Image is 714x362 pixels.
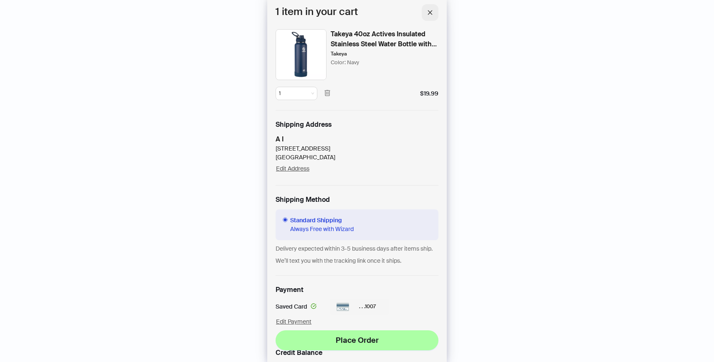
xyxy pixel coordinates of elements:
[427,10,433,15] span: close
[276,286,304,294] h2: Payment
[276,330,438,350] button: Place Order
[276,4,358,21] h1: 1 item in your cart
[276,302,320,311] div: Saved Card
[276,256,438,265] div: We’ll text you with the tracking link once it ships.
[276,244,438,253] div: Delivery expected within 3-5 business days after items ship.
[276,196,438,204] h2: Shipping Method
[276,315,312,328] button: Edit Payment
[290,225,354,234] span: Always Free with Wizard
[331,50,347,58] div: Takeya
[276,318,311,325] span: Edit Payment
[276,162,310,175] button: Edit Address
[276,29,327,80] img: GUEST_9d221d43-a844-4fce-8ff6-518c8d57dd6c
[276,165,309,172] span: Edit Address
[336,335,379,345] span: Place Order
[331,58,359,67] div: Color: Navy
[276,135,284,143] strong: A I
[290,216,354,225] span: Standard Shipping
[276,144,335,153] div: [STREET_ADDRESS]
[331,29,438,49] div: Takeya 40oz Actives Insulated Stainless Steel Water Bottle with Spout Lid
[276,121,438,129] h2: Shipping Address
[420,89,438,98] div: $19.99
[276,153,335,162] div: [GEOGRAPHIC_DATA]
[330,299,389,315] div: . . . 1007
[279,87,314,100] span: 1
